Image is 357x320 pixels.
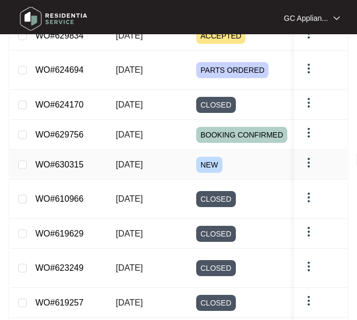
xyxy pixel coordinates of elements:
a: WO#623249 [35,263,84,272]
img: dropdown arrow [302,96,315,109]
img: dropdown arrow [333,16,340,21]
p: GC Applian... [284,13,329,24]
img: residentia service logo [16,3,91,35]
span: CLOSED [196,226,236,242]
img: dropdown arrow [302,225,315,238]
img: dropdown arrow [302,191,315,204]
img: dropdown arrow [302,156,315,169]
span: NEW [196,157,222,173]
span: PARTS ORDERED [196,62,269,78]
span: CLOSED [196,295,236,311]
img: dropdown arrow [302,62,315,75]
span: [DATE] [116,130,143,139]
img: dropdown arrow [302,260,315,273]
a: WO#610966 [35,194,84,203]
a: WO#629834 [35,31,84,40]
a: WO#619257 [35,298,84,307]
a: WO#630315 [35,160,84,169]
span: [DATE] [116,194,143,203]
span: [DATE] [116,229,143,238]
span: CLOSED [196,191,236,207]
a: WO#619629 [35,229,84,238]
a: WO#624170 [35,100,84,109]
span: BOOKING CONFIRMED [196,127,287,143]
a: WO#624694 [35,65,84,74]
span: [DATE] [116,160,143,169]
a: WO#629756 [35,130,84,139]
span: [DATE] [116,298,143,307]
img: dropdown arrow [302,294,315,307]
span: [DATE] [116,31,143,40]
img: dropdown arrow [302,126,315,139]
span: [DATE] [116,263,143,272]
span: [DATE] [116,65,143,74]
span: [DATE] [116,100,143,109]
span: CLOSED [196,97,236,113]
span: CLOSED [196,260,236,276]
